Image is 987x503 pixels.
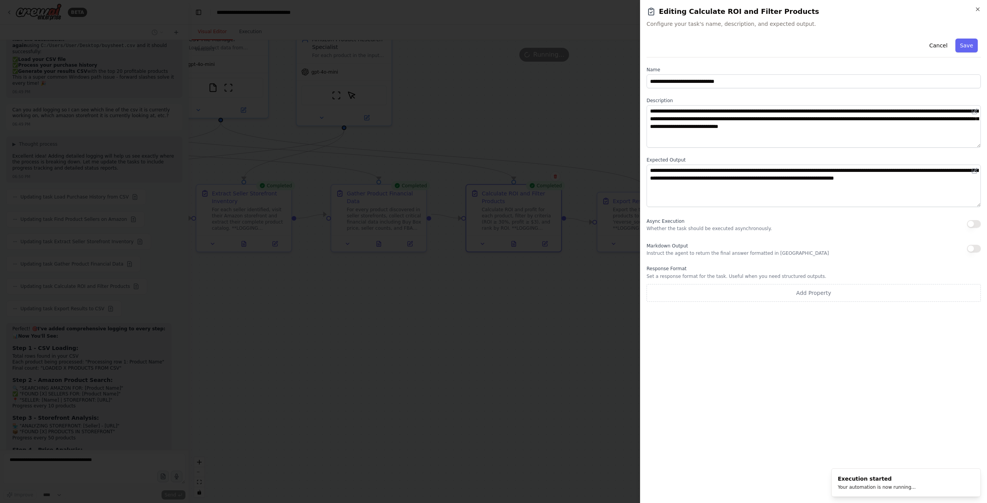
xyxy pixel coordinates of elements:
[647,273,981,279] p: Set a response format for the task. Useful when you need structured outputs.
[647,6,981,17] h2: Editing Calculate ROI and Filter Products
[647,243,688,249] span: Markdown Output
[647,266,981,272] label: Response Format
[838,475,916,483] div: Execution started
[970,107,979,116] button: Open in editor
[647,284,981,302] button: Add Property
[955,39,978,52] button: Save
[970,166,979,175] button: Open in editor
[647,67,981,73] label: Name
[647,20,981,28] span: Configure your task's name, description, and expected output.
[647,225,772,232] p: Whether the task should be executed asynchronously.
[647,157,981,163] label: Expected Output
[925,39,952,52] button: Cancel
[647,250,829,256] p: Instruct the agent to return the final answer formatted in [GEOGRAPHIC_DATA]
[647,98,981,104] label: Description
[647,219,684,224] span: Async Execution
[838,484,916,490] div: Your automation is now running...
